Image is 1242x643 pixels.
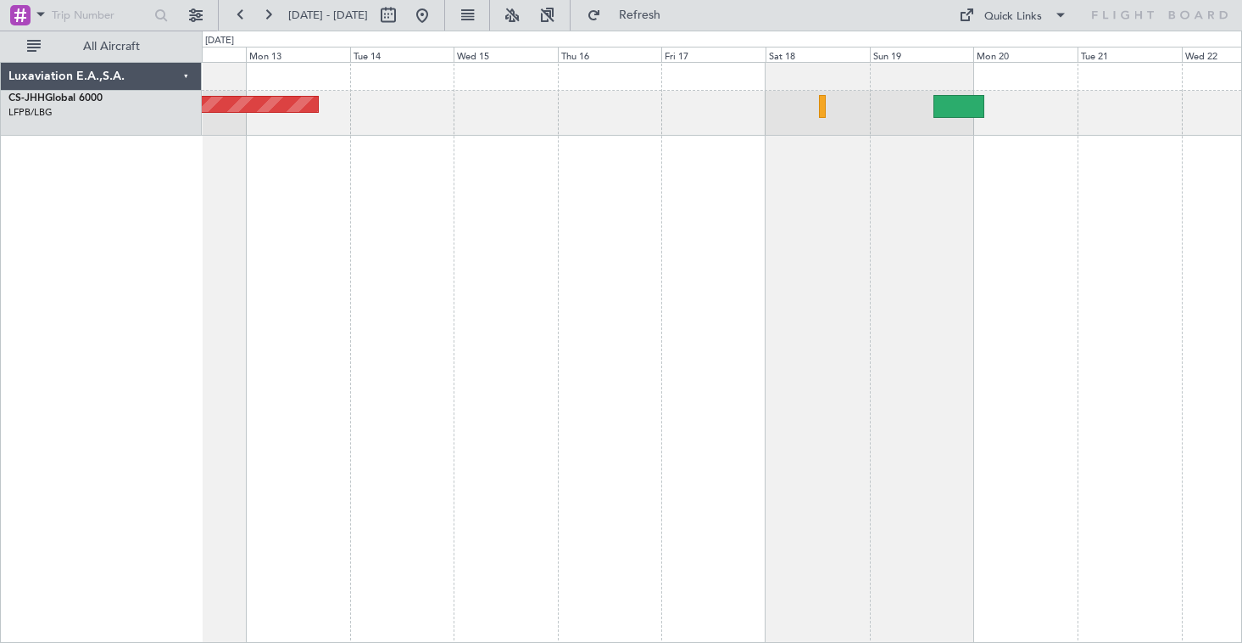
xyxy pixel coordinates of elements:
[870,47,974,62] div: Sun 19
[950,2,1076,29] button: Quick Links
[604,9,676,21] span: Refresh
[579,2,681,29] button: Refresh
[19,33,184,60] button: All Aircraft
[288,8,368,23] span: [DATE] - [DATE]
[8,93,45,103] span: CS-JHH
[766,47,870,62] div: Sat 18
[246,47,350,62] div: Mon 13
[205,34,234,48] div: [DATE]
[52,3,149,28] input: Trip Number
[973,47,1078,62] div: Mon 20
[44,41,179,53] span: All Aircraft
[984,8,1042,25] div: Quick Links
[8,106,53,119] a: LFPB/LBG
[558,47,662,62] div: Thu 16
[1078,47,1182,62] div: Tue 21
[661,47,766,62] div: Fri 17
[454,47,558,62] div: Wed 15
[8,93,103,103] a: CS-JHHGlobal 6000
[350,47,454,62] div: Tue 14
